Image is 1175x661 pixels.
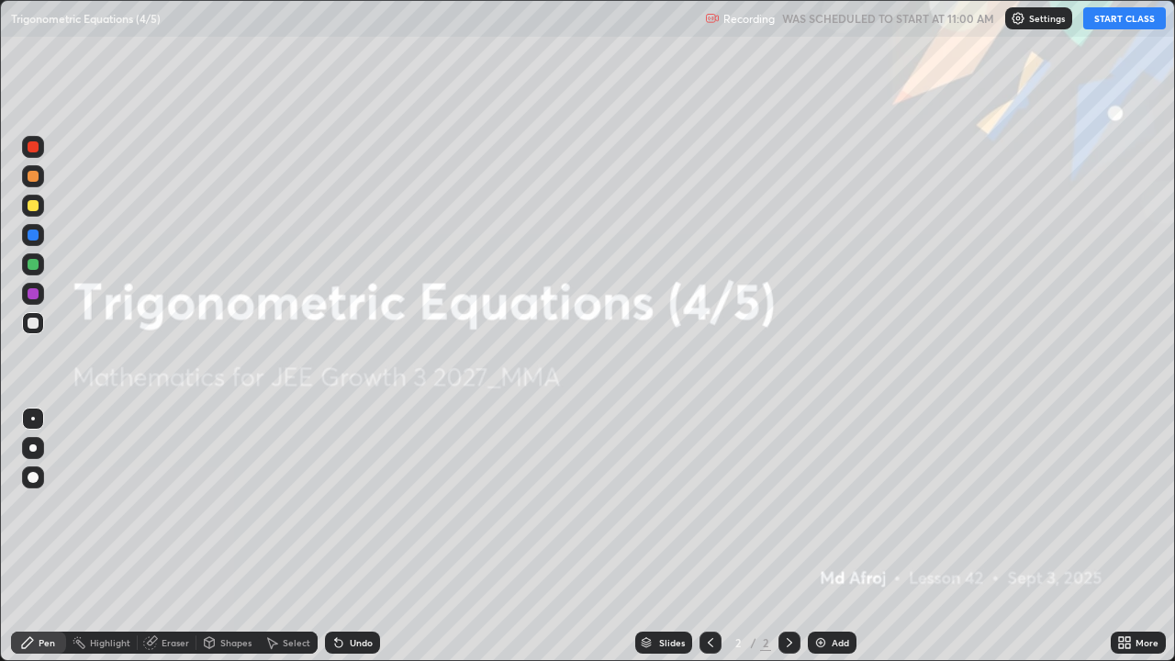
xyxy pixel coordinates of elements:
div: Add [832,638,849,647]
div: 2 [760,634,771,651]
div: Undo [350,638,373,647]
p: Trigonometric Equations (4/5) [11,11,161,26]
div: Shapes [220,638,252,647]
img: add-slide-button [813,635,828,650]
div: / [751,637,756,648]
div: 2 [729,637,747,648]
div: Highlight [90,638,130,647]
div: More [1136,638,1158,647]
img: class-settings-icons [1011,11,1025,26]
div: Select [283,638,310,647]
p: Recording [723,12,775,26]
h5: WAS SCHEDULED TO START AT 11:00 AM [782,10,994,27]
div: Pen [39,638,55,647]
p: Settings [1029,14,1065,23]
button: START CLASS [1083,7,1166,29]
div: Slides [659,638,685,647]
img: recording.375f2c34.svg [705,11,720,26]
div: Eraser [162,638,189,647]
